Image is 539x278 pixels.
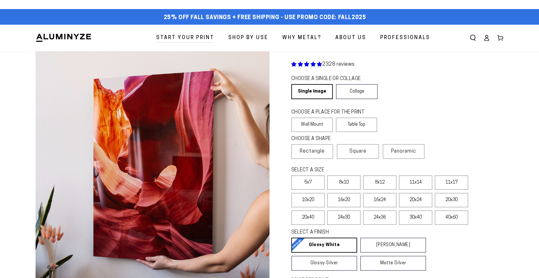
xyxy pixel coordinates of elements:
a: Collage [336,84,377,99]
span: Panoramic [391,149,416,154]
label: Wall Mount [291,118,333,132]
a: Why Metal? [278,30,326,46]
label: 30x40 [399,210,432,225]
label: 16x20 [327,193,361,207]
a: Matte Silver [360,256,426,271]
legend: CHOOSE A SHAPE [291,135,372,143]
label: 11x14 [399,175,432,190]
label: 16x24 [363,193,396,207]
span: Professionals [380,33,430,43]
legend: CHOOSE A SINGLE OR COLLAGE [291,75,372,83]
legend: CHOOSE A PLACE FOR THE PRINT [291,109,371,116]
label: 11x17 [435,175,468,190]
span: Square [349,148,367,155]
label: 20x40 [291,210,325,225]
span: Shop By Use [228,33,268,43]
legend: SELECT A FINISH [291,229,411,236]
label: 40x60 [435,210,468,225]
label: 24x30 [327,210,361,225]
img: Aluminyze [36,33,92,43]
summary: Search our site [466,31,480,45]
a: Shop By Use [224,30,273,46]
label: 10x20 [291,193,325,207]
label: 20x30 [435,193,468,207]
label: 5x7 [291,175,325,190]
a: Professionals [376,30,435,46]
span: 25% off FALL Savings + Free Shipping - Use Promo Code: FALL2025 [164,14,366,21]
label: 8x12 [363,175,396,190]
a: Single Image [291,84,333,99]
a: About Us [331,30,371,46]
span: Why Metal? [282,33,321,43]
span: Rectangle [300,148,325,155]
a: [PERSON_NAME] [360,238,426,253]
label: 24x36 [363,210,396,225]
legend: SELECT A SIZE [291,167,416,174]
span: Start Your Print [156,33,214,43]
label: 8x10 [327,175,361,190]
a: Start Your Print [152,30,219,46]
a: Glossy White [291,238,357,253]
span: About Us [335,33,366,43]
a: Glossy Silver [291,256,357,271]
label: Table Top [336,118,377,132]
label: 20x24 [399,193,432,207]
